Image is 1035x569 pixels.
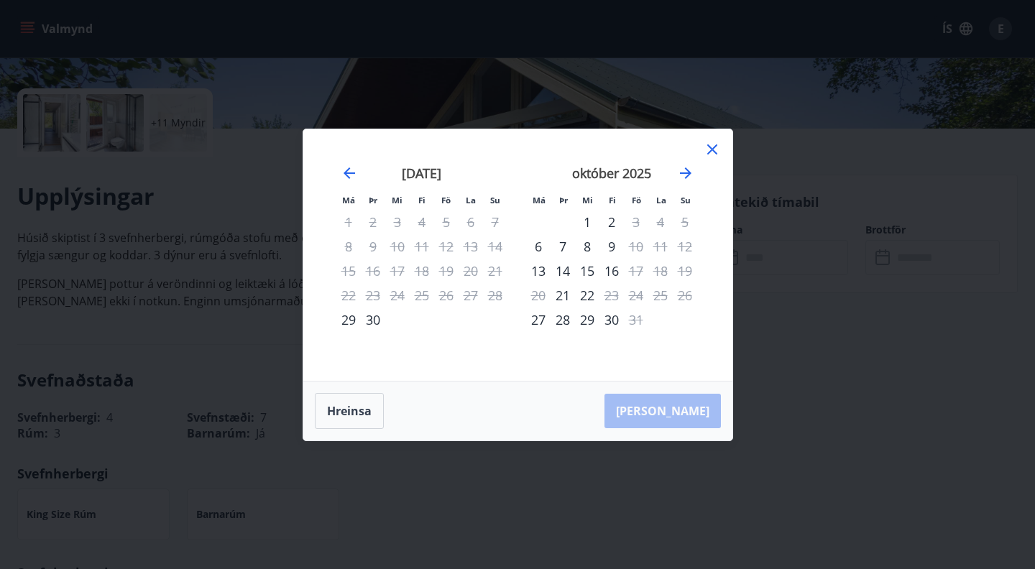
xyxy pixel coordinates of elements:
[466,195,476,205] small: La
[336,283,361,307] td: Not available. mánudagur, 22. september 2025
[599,210,624,234] td: Choose fimmtudagur, 2. október 2025 as your check-in date. It’s available.
[575,210,599,234] td: Choose miðvikudagur, 1. október 2025 as your check-in date. It’s available.
[336,307,361,332] td: Choose mánudagur, 29. september 2025 as your check-in date. It’s available.
[459,283,483,307] td: Not available. laugardagur, 27. september 2025
[385,283,410,307] td: Not available. miðvikudagur, 24. september 2025
[392,195,402,205] small: Mi
[526,307,551,332] div: Aðeins innritun í boði
[599,210,624,234] div: 2
[526,259,551,283] div: Aðeins innritun í boði
[434,210,459,234] td: Not available. föstudagur, 5. september 2025
[361,283,385,307] td: Not available. þriðjudagur, 23. september 2025
[361,259,385,283] td: Not available. þriðjudagur, 16. september 2025
[361,234,385,259] td: Not available. þriðjudagur, 9. september 2025
[599,234,624,259] td: Choose fimmtudagur, 9. október 2025 as your check-in date. It’s available.
[609,195,616,205] small: Fi
[551,259,575,283] div: 14
[575,283,599,307] div: 22
[551,307,575,332] td: Choose þriðjudagur, 28. október 2025 as your check-in date. It’s available.
[572,165,651,182] strong: október 2025
[648,234,673,259] td: Not available. laugardagur, 11. október 2025
[385,259,410,283] td: Not available. miðvikudagur, 17. september 2025
[551,283,575,307] div: Aðeins innritun í boði
[410,210,434,234] td: Not available. fimmtudagur, 4. september 2025
[599,283,624,307] td: Not available. fimmtudagur, 23. október 2025
[361,307,385,332] td: Choose þriðjudagur, 30. september 2025 as your check-in date. It’s available.
[418,195,425,205] small: Fi
[526,307,551,332] td: Choose mánudagur, 27. október 2025 as your check-in date. It’s available.
[441,195,451,205] small: Fö
[483,210,507,234] td: Not available. sunnudagur, 7. september 2025
[599,283,624,307] div: Aðeins útritun í boði
[361,210,385,234] td: Not available. þriðjudagur, 2. september 2025
[599,307,624,332] td: Choose fimmtudagur, 30. október 2025 as your check-in date. It’s available.
[575,259,599,283] div: 15
[434,259,459,283] td: Not available. föstudagur, 19. september 2025
[336,234,361,259] td: Not available. mánudagur, 8. september 2025
[673,283,697,307] td: Not available. sunnudagur, 26. október 2025
[673,234,697,259] td: Not available. sunnudagur, 12. október 2025
[551,259,575,283] td: Choose þriðjudagur, 14. október 2025 as your check-in date. It’s available.
[336,259,361,283] td: Not available. mánudagur, 15. september 2025
[385,210,410,234] td: Not available. miðvikudagur, 3. september 2025
[526,234,551,259] div: Aðeins innritun í boði
[624,259,648,283] td: Not available. föstudagur, 17. október 2025
[575,283,599,307] td: Choose miðvikudagur, 22. október 2025 as your check-in date. It’s available.
[551,283,575,307] td: Choose þriðjudagur, 21. október 2025 as your check-in date. It’s available.
[624,234,648,259] div: Aðeins útritun í boði
[575,307,599,332] td: Choose miðvikudagur, 29. október 2025 as your check-in date. It’s available.
[648,210,673,234] td: Not available. laugardagur, 4. október 2025
[459,210,483,234] td: Not available. laugardagur, 6. september 2025
[575,307,599,332] div: 29
[361,307,385,332] div: 30
[526,259,551,283] td: Choose mánudagur, 13. október 2025 as your check-in date. It’s available.
[402,165,441,182] strong: [DATE]
[624,210,648,234] td: Not available. föstudagur, 3. október 2025
[526,283,551,307] td: Not available. mánudagur, 20. október 2025
[526,234,551,259] td: Choose mánudagur, 6. október 2025 as your check-in date. It’s available.
[490,195,500,205] small: Su
[575,259,599,283] td: Choose miðvikudagur, 15. október 2025 as your check-in date. It’s available.
[341,165,358,182] div: Move backward to switch to the previous month.
[551,234,575,259] td: Choose þriðjudagur, 7. október 2025 as your check-in date. It’s available.
[624,307,648,332] div: Aðeins útritun í boði
[624,259,648,283] div: Aðeins útritun í boði
[582,195,593,205] small: Mi
[321,147,715,364] div: Calendar
[673,210,697,234] td: Not available. sunnudagur, 5. október 2025
[673,259,697,283] td: Not available. sunnudagur, 19. október 2025
[551,307,575,332] div: 28
[575,210,599,234] div: 1
[434,283,459,307] td: Not available. föstudagur, 26. september 2025
[434,234,459,259] td: Not available. föstudagur, 12. september 2025
[681,195,691,205] small: Su
[632,195,641,205] small: Fö
[410,234,434,259] td: Not available. fimmtudagur, 11. september 2025
[551,234,575,259] div: 7
[624,210,648,234] div: Aðeins útritun í boði
[459,259,483,283] td: Not available. laugardagur, 20. september 2025
[624,307,648,332] td: Not available. föstudagur, 31. október 2025
[342,195,355,205] small: Má
[677,165,694,182] div: Move forward to switch to the next month.
[483,283,507,307] td: Not available. sunnudagur, 28. september 2025
[624,283,648,307] td: Not available. föstudagur, 24. október 2025
[575,234,599,259] div: 8
[369,195,377,205] small: Þr
[410,259,434,283] td: Not available. fimmtudagur, 18. september 2025
[599,259,624,283] td: Choose fimmtudagur, 16. október 2025 as your check-in date. It’s available.
[656,195,666,205] small: La
[410,283,434,307] td: Not available. fimmtudagur, 25. september 2025
[483,234,507,259] td: Not available. sunnudagur, 14. september 2025
[599,234,624,259] div: 9
[624,234,648,259] td: Not available. föstudagur, 10. október 2025
[599,307,624,332] div: 30
[336,307,361,332] div: Aðeins innritun í boði
[575,234,599,259] td: Choose miðvikudagur, 8. október 2025 as your check-in date. It’s available.
[385,234,410,259] td: Not available. miðvikudagur, 10. september 2025
[648,259,673,283] td: Not available. laugardagur, 18. október 2025
[483,259,507,283] td: Not available. sunnudagur, 21. september 2025
[559,195,568,205] small: Þr
[315,393,384,429] button: Hreinsa
[533,195,546,205] small: Má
